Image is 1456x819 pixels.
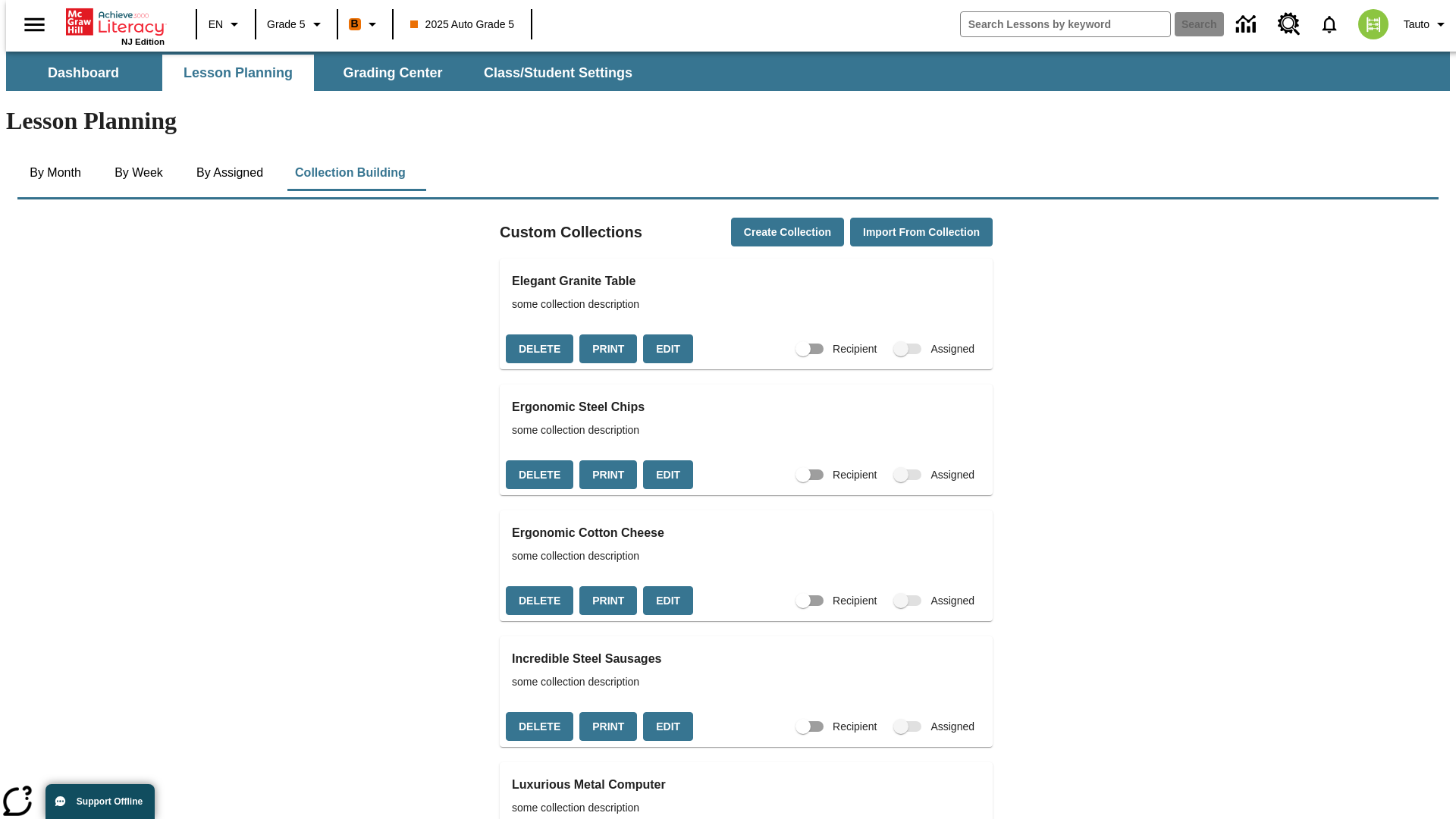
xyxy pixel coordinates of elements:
[506,712,573,742] button: Delete
[261,11,332,38] button: Grade: Grade 5, Select a grade
[512,674,981,690] span: some collection description
[184,155,275,191] button: By Assigned
[202,11,250,38] button: Language: EN, Select a language
[184,64,293,82] span: Lesson Planning
[512,774,981,795] h3: Luxurious Metal Computer
[930,467,974,483] span: Assigned
[506,460,573,490] button: Delete
[1358,9,1389,39] img: avatar image
[8,55,159,91] button: Dashboard
[1269,4,1310,45] a: Resource Center, Will open in new tab
[512,548,981,564] span: some collection description
[6,52,1450,91] div: SubNavbar
[1404,17,1429,33] span: Tauto
[643,586,693,616] button: Edit
[351,14,359,33] span: B
[506,586,573,616] button: Delete
[579,334,637,364] button: Print, will open in a new window
[162,55,314,91] button: Lesson Planning
[643,460,693,490] button: Edit
[1349,5,1398,44] button: Select a new avatar
[317,55,469,91] button: Grading Center
[512,648,981,670] h3: Incredible Steel Sausages
[410,17,515,33] span: 2025 Auto Grade 5
[48,64,119,82] span: Dashboard
[961,12,1170,36] input: search field
[833,719,877,735] span: Recipient
[472,55,645,91] button: Class/Student Settings
[643,334,693,364] button: Edit
[343,11,388,38] button: Boost Class color is orange. Change class color
[12,2,57,47] button: Open side menu
[512,271,981,292] h3: Elegant Granite Table
[512,800,981,816] span: some collection description
[121,37,165,46] span: NJ Edition
[17,155,93,191] button: By Month
[512,522,981,544] h3: Ergonomic Cotton Cheese
[45,784,155,819] button: Support Offline
[343,64,442,82] span: Grading Center
[833,593,877,609] span: Recipient
[484,64,632,82] span: Class/Student Settings
[643,712,693,742] button: Edit
[833,341,877,357] span: Recipient
[1310,5,1349,44] a: Notifications
[833,467,877,483] span: Recipient
[731,218,844,247] button: Create Collection
[512,422,981,438] span: some collection description
[579,460,637,490] button: Print, will open in a new window
[930,719,974,735] span: Assigned
[66,5,165,46] div: Home
[506,334,573,364] button: Delete
[283,155,418,191] button: Collection Building
[77,796,143,807] span: Support Offline
[579,712,637,742] button: Print, will open in a new window
[930,593,974,609] span: Assigned
[500,220,642,244] h2: Custom Collections
[850,218,993,247] button: Import from Collection
[930,341,974,357] span: Assigned
[1227,4,1269,45] a: Data Center
[512,397,981,418] h3: Ergonomic Steel Chips
[101,155,177,191] button: By Week
[6,107,1450,135] h1: Lesson Planning
[6,55,646,91] div: SubNavbar
[579,586,637,616] button: Print, will open in a new window
[1398,11,1456,38] button: Profile/Settings
[66,7,165,37] a: Home
[512,297,981,312] span: some collection description
[267,17,306,33] span: Grade 5
[209,17,223,33] span: EN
